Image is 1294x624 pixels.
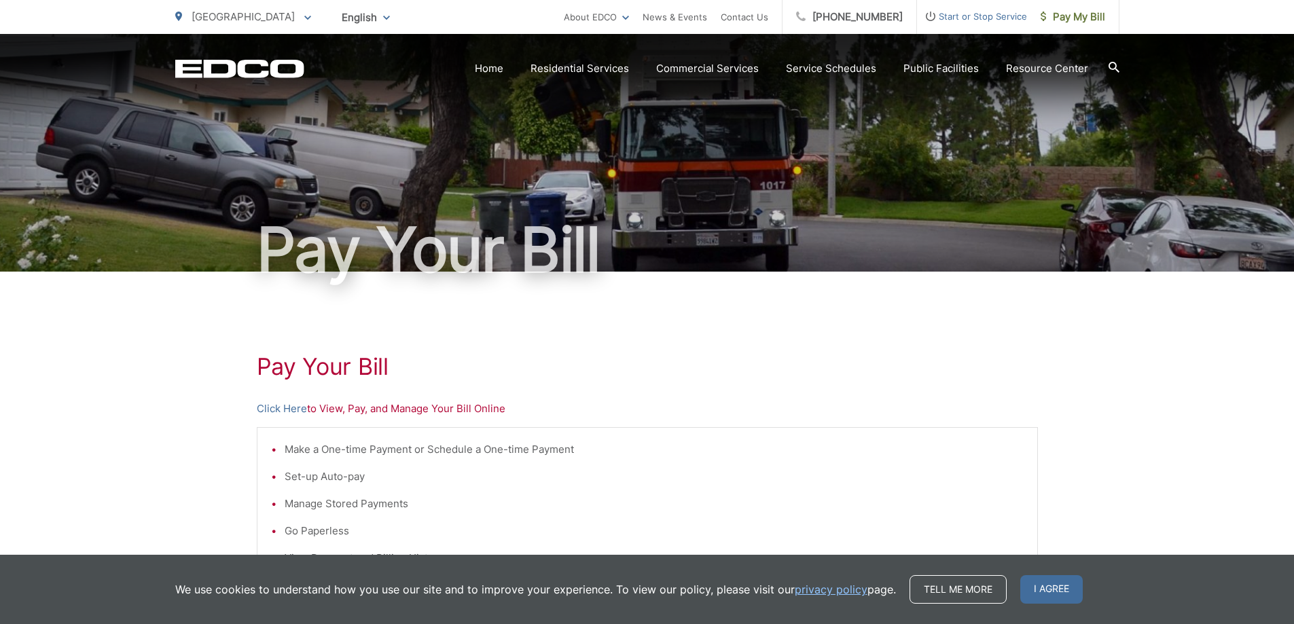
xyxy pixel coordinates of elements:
[257,401,1038,417] p: to View, Pay, and Manage Your Bill Online
[531,60,629,77] a: Residential Services
[285,523,1024,539] li: Go Paperless
[721,9,768,25] a: Contact Us
[795,581,867,598] a: privacy policy
[786,60,876,77] a: Service Schedules
[564,9,629,25] a: About EDCO
[285,469,1024,485] li: Set-up Auto-pay
[1020,575,1083,604] span: I agree
[175,581,896,598] p: We use cookies to understand how you use our site and to improve your experience. To view our pol...
[903,60,979,77] a: Public Facilities
[656,60,759,77] a: Commercial Services
[475,60,503,77] a: Home
[285,550,1024,566] li: View Payment and Billing History
[285,441,1024,458] li: Make a One-time Payment or Schedule a One-time Payment
[257,401,307,417] a: Click Here
[192,10,295,23] span: [GEOGRAPHIC_DATA]
[643,9,707,25] a: News & Events
[285,496,1024,512] li: Manage Stored Payments
[175,216,1119,284] h1: Pay Your Bill
[1006,60,1088,77] a: Resource Center
[331,5,400,29] span: English
[910,575,1007,604] a: Tell me more
[257,353,1038,380] h1: Pay Your Bill
[1041,9,1105,25] span: Pay My Bill
[175,59,304,78] a: EDCD logo. Return to the homepage.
